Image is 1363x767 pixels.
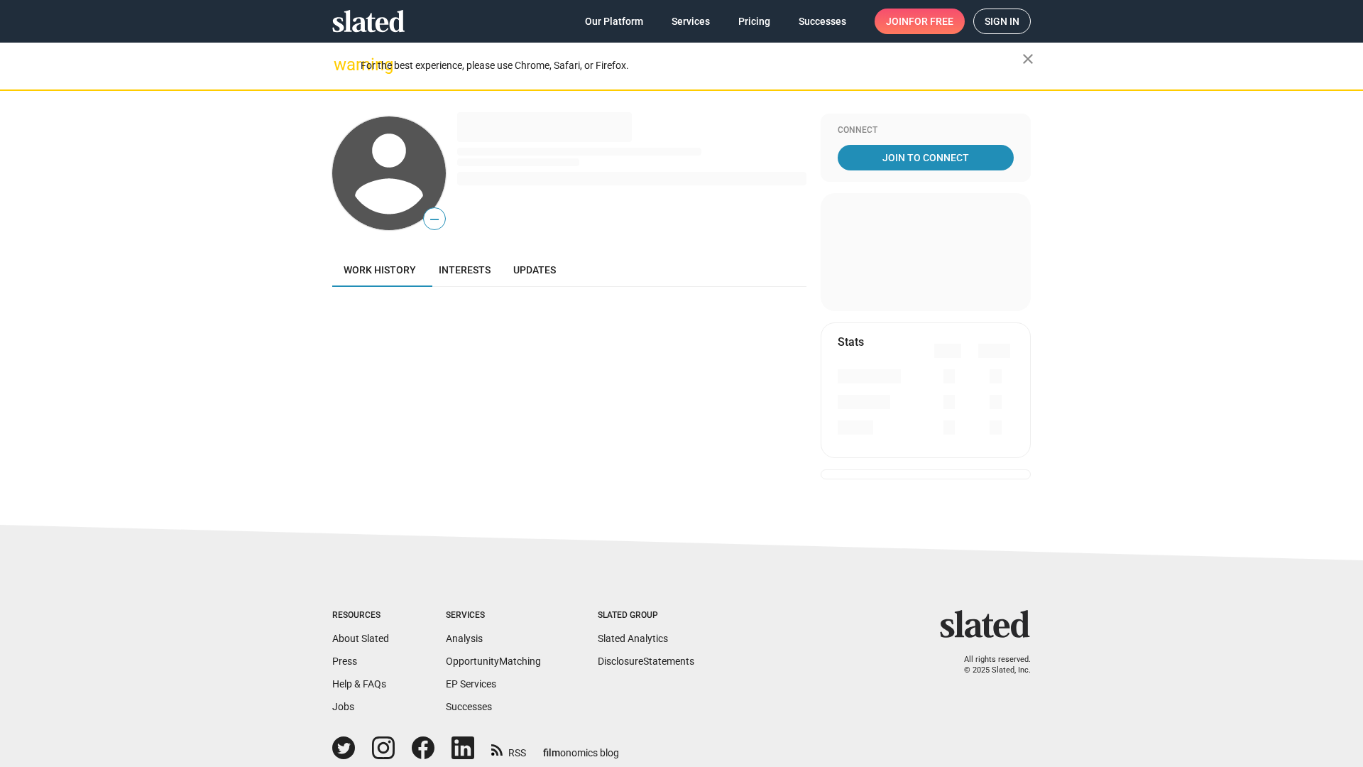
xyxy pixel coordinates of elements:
a: Sign in [973,9,1031,34]
a: Interests [427,253,502,287]
span: Sign in [985,9,1019,33]
a: Our Platform [574,9,655,34]
span: — [424,210,445,229]
p: All rights reserved. © 2025 Slated, Inc. [949,655,1031,675]
a: Successes [787,9,858,34]
mat-icon: warning [334,56,351,73]
span: Work history [344,264,416,276]
a: OpportunityMatching [446,656,541,667]
a: Slated Analytics [598,633,668,644]
a: Services [660,9,721,34]
span: Pricing [738,9,770,34]
a: DisclosureStatements [598,656,694,667]
a: Press [332,656,357,667]
span: Successes [799,9,846,34]
span: Interests [439,264,491,276]
mat-card-title: Stats [838,334,864,349]
span: Updates [513,264,556,276]
a: RSS [491,738,526,760]
a: Updates [502,253,567,287]
a: Help & FAQs [332,678,386,690]
a: Jobs [332,701,354,712]
a: Join To Connect [838,145,1014,170]
div: Services [446,610,541,621]
span: Services [672,9,710,34]
span: film [543,747,560,758]
a: Successes [446,701,492,712]
div: Connect [838,125,1014,136]
span: Our Platform [585,9,643,34]
span: for free [909,9,953,34]
span: Join [886,9,953,34]
mat-icon: close [1019,50,1036,67]
a: Work history [332,253,427,287]
div: For the best experience, please use Chrome, Safari, or Firefox. [361,56,1022,75]
a: EP Services [446,678,496,690]
span: Join To Connect [841,145,1011,170]
a: filmonomics blog [543,735,619,760]
a: Analysis [446,633,483,644]
div: Slated Group [598,610,694,621]
a: Pricing [727,9,782,34]
div: Resources [332,610,389,621]
a: Joinfor free [875,9,965,34]
a: About Slated [332,633,389,644]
